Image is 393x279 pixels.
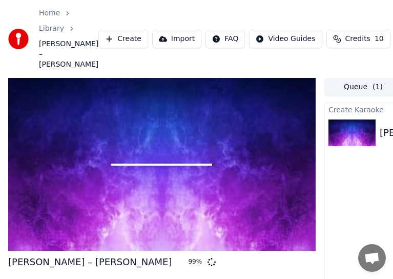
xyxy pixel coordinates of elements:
[375,34,384,44] span: 10
[358,244,386,272] div: Open chat
[39,8,60,18] a: Home
[152,30,201,48] button: Import
[249,30,322,48] button: Video Guides
[373,82,383,92] span: ( 1 )
[39,24,64,34] a: Library
[326,30,390,48] button: Credits10
[205,30,245,48] button: FAQ
[98,30,148,48] button: Create
[8,255,172,269] div: [PERSON_NAME] – [PERSON_NAME]
[8,29,29,49] img: youka
[188,258,203,266] div: 99 %
[345,34,370,44] span: Credits
[39,39,98,70] span: [PERSON_NAME] – [PERSON_NAME]
[39,8,98,70] nav: breadcrumb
